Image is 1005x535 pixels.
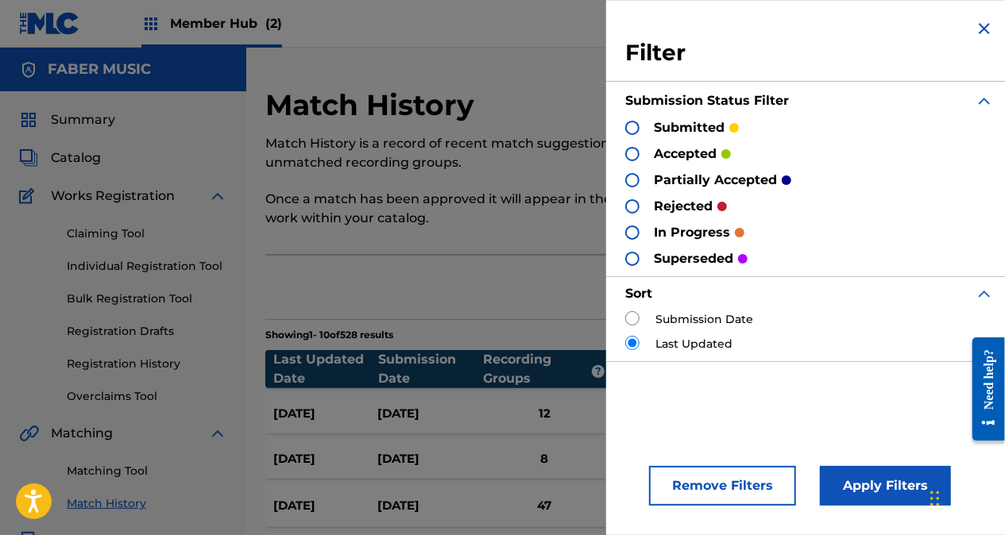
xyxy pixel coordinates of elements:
p: submitted [654,118,725,137]
iframe: Resource Center [961,325,1005,453]
h3: Filter [625,39,994,67]
p: superseded [654,249,733,268]
p: Match History is a record of recent match suggestions that you've made for unmatched recording gr... [265,134,820,172]
p: rejected [654,197,713,216]
span: Summary [51,110,115,129]
a: Overclaims Tool [67,388,227,405]
div: Recording Groups [483,350,609,388]
p: partially accepted [654,171,777,190]
span: Member Hub [170,14,282,33]
h5: FABER MUSIC [48,60,151,79]
div: 8 [481,450,606,468]
img: Top Rightsholders [141,14,160,33]
div: Last Updated Date [273,350,378,388]
a: Individual Registration Tool [67,258,227,275]
div: [DATE] [273,450,377,468]
div: [DATE] [377,405,481,423]
div: [DATE] [377,450,481,468]
a: Match History [67,495,227,512]
button: Apply Filters [820,466,951,506]
a: Registration History [67,356,227,372]
span: (2) [265,16,282,31]
div: Submission Date [378,350,483,388]
p: accepted [654,144,717,164]
p: in progress [654,223,730,242]
img: expand [208,187,227,206]
div: 12 [481,405,606,423]
div: 47 [481,497,606,515]
img: close [975,19,994,38]
p: Once a match has been approved it will appear in the recording details section of the work within... [265,190,820,228]
strong: Submission Status Filter [625,93,789,108]
strong: Sort [625,286,652,301]
img: expand [975,284,994,303]
p: Showing 1 - 10 of 528 results [265,328,393,342]
span: Catalog [51,148,101,167]
img: MLC Logo [19,12,80,35]
a: Bulk Registration Tool [67,291,227,307]
a: CatalogCatalog [19,148,101,167]
img: Summary [19,110,38,129]
label: Submission Date [655,311,753,328]
span: ? [592,365,605,378]
div: [DATE] [273,405,377,423]
div: [DATE] [273,497,377,515]
img: Catalog [19,148,38,167]
a: Matching Tool [67,463,227,479]
iframe: Chat Widget [926,459,1005,535]
div: Drag [930,475,940,522]
h2: Match History [265,87,482,123]
img: expand [975,91,994,110]
span: Matching [51,424,113,443]
img: Accounts [19,60,38,79]
a: SummarySummary [19,110,115,129]
label: Last Updated [655,336,732,352]
button: Remove Filters [649,466,796,506]
img: Works Registration [19,187,40,206]
img: expand [208,424,227,443]
div: [DATE] [377,497,481,515]
a: Registration Drafts [67,323,227,340]
img: Matching [19,424,39,443]
span: Works Registration [51,187,175,206]
a: Claiming Tool [67,225,227,242]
